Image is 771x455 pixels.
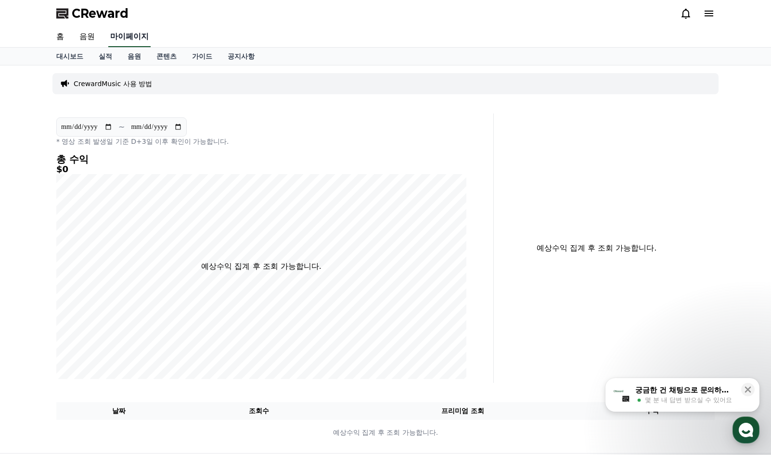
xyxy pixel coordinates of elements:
[56,6,128,21] a: CReward
[184,48,220,65] a: 가이드
[74,79,152,88] a: CrewardMusic 사용 방법
[56,164,466,174] h5: $0
[118,121,125,133] p: ~
[30,319,36,327] span: 홈
[91,48,120,65] a: 실적
[49,27,72,47] a: 홈
[149,319,160,327] span: 설정
[64,305,124,329] a: 대화
[336,402,589,420] th: 프리미엄 조회
[57,428,714,438] p: 예상수익 집계 후 조회 가능합니다.
[72,6,128,21] span: CReward
[589,402,715,420] th: 수익
[3,305,64,329] a: 홈
[120,48,149,65] a: 음원
[108,27,151,47] a: 마이페이지
[49,48,91,65] a: 대시보드
[220,48,262,65] a: 공지사항
[56,137,466,146] p: * 영상 조회 발생일 기준 D+3일 이후 확인이 가능합니다.
[56,402,182,420] th: 날짜
[501,242,692,254] p: 예상수익 집계 후 조회 가능합니다.
[88,320,100,328] span: 대화
[149,48,184,65] a: 콘텐츠
[182,402,336,420] th: 조회수
[72,27,103,47] a: 음원
[56,154,466,164] h4: 총 수익
[124,305,185,329] a: 설정
[201,261,321,272] p: 예상수익 집계 후 조회 가능합니다.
